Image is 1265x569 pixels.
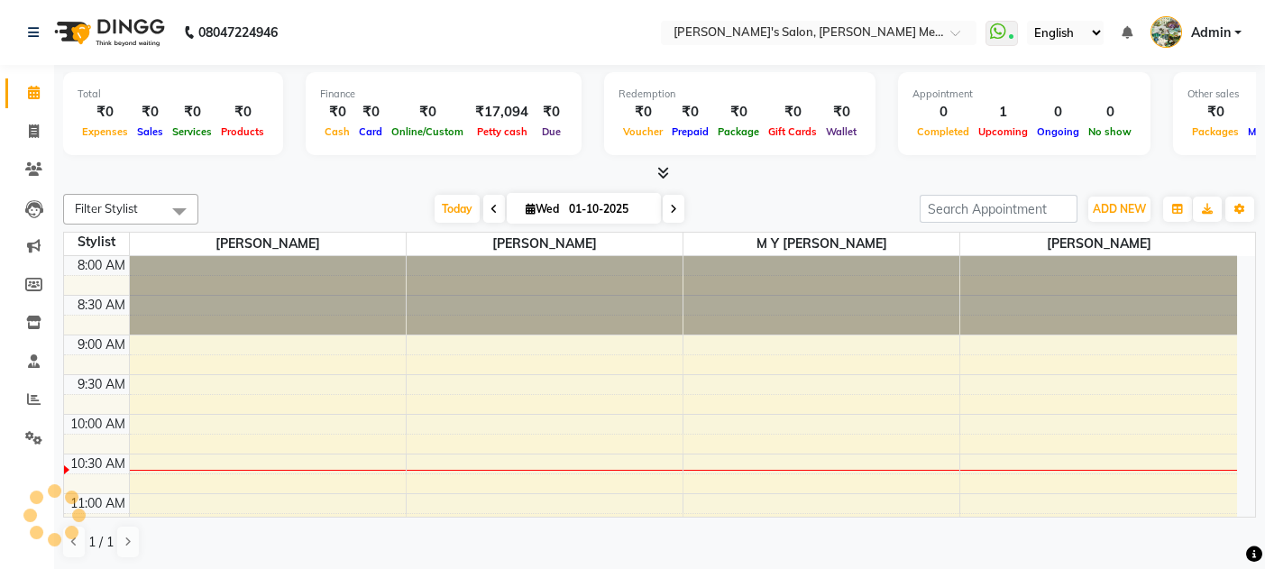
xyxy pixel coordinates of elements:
div: ₹17,094 [468,102,536,123]
div: ₹0 [713,102,764,123]
span: Products [216,125,269,138]
span: Completed [912,125,974,138]
img: Admin [1150,16,1182,48]
span: ADD NEW [1093,202,1146,216]
button: ADD NEW [1088,197,1150,222]
div: ₹0 [354,102,387,123]
div: 0 [1032,102,1084,123]
div: Finance [320,87,567,102]
span: 1 / 1 [88,533,114,552]
div: 8:00 AM [74,256,129,275]
div: 9:00 AM [74,335,129,354]
span: Gift Cards [764,125,821,138]
span: [PERSON_NAME] [960,233,1237,255]
img: logo [46,7,170,58]
div: 1 [974,102,1032,123]
div: ₹0 [78,102,133,123]
span: Services [168,125,216,138]
span: Prepaid [667,125,713,138]
input: 2025-10-01 [564,196,654,223]
div: ₹0 [216,102,269,123]
b: 08047224946 [198,7,278,58]
div: ₹0 [764,102,821,123]
span: Admin [1191,23,1231,42]
span: Ongoing [1032,125,1084,138]
span: Voucher [619,125,667,138]
div: Total [78,87,269,102]
div: 10:00 AM [67,415,129,434]
span: [PERSON_NAME] [407,233,683,255]
div: 0 [1084,102,1136,123]
div: ₹0 [619,102,667,123]
span: Package [713,125,764,138]
span: Online/Custom [387,125,468,138]
div: ₹0 [1187,102,1243,123]
div: 11:00 AM [67,494,129,513]
div: Stylist [64,233,129,252]
div: ₹0 [168,102,216,123]
div: 10:30 AM [67,454,129,473]
div: ₹0 [667,102,713,123]
span: Filter Stylist [75,201,138,216]
div: Appointment [912,87,1136,102]
input: Search Appointment [920,195,1077,223]
span: No show [1084,125,1136,138]
span: Wallet [821,125,861,138]
span: [PERSON_NAME] [130,233,406,255]
div: 0 [912,102,974,123]
span: Card [354,125,387,138]
div: ₹0 [536,102,567,123]
div: ₹0 [821,102,861,123]
span: Cash [320,125,354,138]
span: Petty cash [472,125,532,138]
div: Redemption [619,87,861,102]
span: Today [435,195,480,223]
span: m y [PERSON_NAME] [683,233,959,255]
span: Sales [133,125,168,138]
span: Packages [1187,125,1243,138]
span: Wed [521,202,564,216]
div: 8:30 AM [74,296,129,315]
span: Upcoming [974,125,1032,138]
span: Expenses [78,125,133,138]
div: ₹0 [320,102,354,123]
div: ₹0 [133,102,168,123]
div: 9:30 AM [74,375,129,394]
div: ₹0 [387,102,468,123]
span: Due [537,125,565,138]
